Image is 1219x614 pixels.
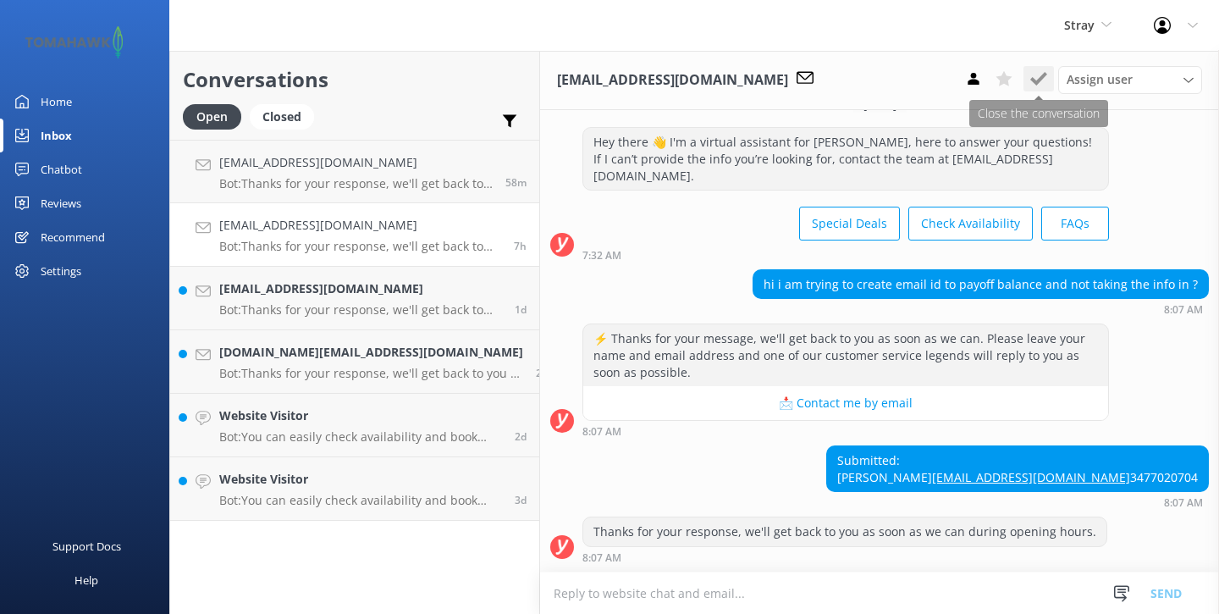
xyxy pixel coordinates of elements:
img: 2-1647550015.png [25,26,123,58]
p: Bot: Thanks for your response, we'll get back to you as soon as we can during opening hours. [219,302,502,318]
p: Bot: Thanks for your response, we'll get back to you as soon as we can during opening hours. [219,176,493,191]
h4: [EMAIL_ADDRESS][DOMAIN_NAME] [219,153,493,172]
div: ⚡ Thanks for your message, we'll get back to you as soon as we can. Please leave your name and em... [583,324,1108,386]
button: 📩 Contact me by email [583,386,1108,420]
a: Open [183,107,250,125]
div: Recommend [41,220,105,254]
h4: [DOMAIN_NAME][EMAIL_ADDRESS][DOMAIN_NAME] [219,343,523,362]
a: [DOMAIN_NAME][EMAIL_ADDRESS][DOMAIN_NAME]Bot:Thanks for your response, we'll get back to you as s... [170,330,539,394]
div: 07:32am 18-Aug-2025 (UTC +12:00) Pacific/Auckland [582,249,1109,261]
a: [EMAIL_ADDRESS][DOMAIN_NAME]Bot:Thanks for your response, we'll get back to you as soon as we can... [170,203,539,267]
h3: [EMAIL_ADDRESS][DOMAIN_NAME] [557,69,788,91]
div: Chatbot [41,152,82,186]
span: 08:07am 18-Aug-2025 (UTC +12:00) Pacific/Auckland [514,239,527,253]
span: 02:11pm 16-Aug-2025 (UTC +12:00) Pacific/Auckland [536,366,548,380]
div: Home [41,85,72,119]
strong: 8:07 AM [582,553,621,563]
span: Stray [1064,17,1095,33]
p: Bot: Thanks for your response, we'll get back to you as soon as we can during opening hours. [219,239,501,254]
div: 08:07am 18-Aug-2025 (UTC +12:00) Pacific/Auckland [582,551,1107,563]
div: Reviews [41,186,81,220]
button: FAQs [1041,207,1109,241]
strong: 7:32 AM [582,251,621,261]
strong: 8:07 AM [1164,305,1203,315]
span: 11:08pm 16-Aug-2025 (UTC +12:00) Pacific/Auckland [515,302,527,317]
span: 02:59pm 18-Aug-2025 (UTC +12:00) Pacific/Auckland [505,175,527,190]
button: Special Deals [799,207,900,241]
h4: [EMAIL_ADDRESS][DOMAIN_NAME] [219,279,502,298]
strong: 8:07 AM [1164,498,1203,508]
span: 11:41pm 15-Aug-2025 (UTC +12:00) Pacific/Auckland [515,429,527,444]
button: Check Availability [908,207,1033,241]
div: Help [74,563,98,597]
div: Open [183,104,241,130]
a: [EMAIL_ADDRESS][DOMAIN_NAME]Bot:Thanks for your response, we'll get back to you as soon as we can... [170,267,539,330]
div: hi i am trying to create email id to payoff balance and not taking the info in ? [753,270,1208,299]
div: Assign User [1058,66,1202,93]
h4: [EMAIL_ADDRESS][DOMAIN_NAME] [219,216,501,235]
div: 08:07am 18-Aug-2025 (UTC +12:00) Pacific/Auckland [826,496,1209,508]
strong: 8:07 AM [582,427,621,437]
span: 05:04am 15-Aug-2025 (UTC +12:00) Pacific/Auckland [515,493,527,507]
a: Closed [250,107,323,125]
a: [EMAIL_ADDRESS][DOMAIN_NAME]Bot:Thanks for your response, we'll get back to you as soon as we can... [170,140,539,203]
span: Assign user [1067,70,1133,89]
h2: Conversations [183,64,527,96]
p: Bot: You can easily check availability and book your Stray Travel adventure online. For more deta... [219,429,502,445]
div: 08:07am 18-Aug-2025 (UTC +12:00) Pacific/Auckland [582,425,1109,437]
a: [EMAIL_ADDRESS][DOMAIN_NAME] [932,469,1130,485]
h4: Website Visitor [219,470,502,489]
div: Hey there 👋 I'm a virtual assistant for [PERSON_NAME], here to answer your questions! If I can’t ... [583,128,1108,190]
a: Website VisitorBot:You can easily check availability and book your Stray Travel adventure online.... [170,394,539,457]
p: Bot: Thanks for your response, we'll get back to you as soon as we can during opening hours. [219,366,523,381]
div: Settings [41,254,81,288]
div: Closed [250,104,314,130]
div: Support Docs [52,529,121,563]
div: Inbox [41,119,72,152]
h4: Website Visitor [219,407,502,425]
div: Submitted: [PERSON_NAME] 3477020704 [827,446,1208,491]
a: Website VisitorBot:You can easily check availability and book your Stray Travel adventure online.... [170,457,539,521]
div: Thanks for your response, we'll get back to you as soon as we can during opening hours. [583,517,1106,546]
div: 08:07am 18-Aug-2025 (UTC +12:00) Pacific/Auckland [753,303,1209,315]
p: Bot: You can easily check availability and book your Stray Travel adventure online. For more info... [219,493,502,508]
